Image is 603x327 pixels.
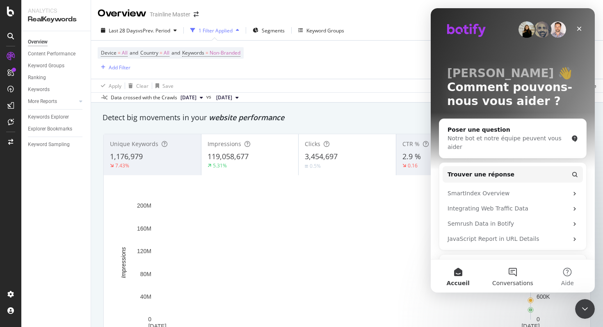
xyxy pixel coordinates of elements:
div: Keyword Sampling [28,140,70,149]
text: 120M [137,248,151,254]
div: Clear [136,82,148,89]
a: Explorer Bookmarks [28,125,85,133]
a: Content Performance [28,50,85,58]
span: Impressions [208,140,241,148]
button: Save [152,79,174,92]
div: Keyword Groups [28,62,64,70]
div: Overview [28,38,48,46]
span: 3,454,697 [305,151,338,161]
div: RealKeywords [28,15,84,24]
text: 600K [537,293,550,300]
span: Device [101,49,116,56]
span: Segments [262,27,285,34]
span: Unique Keywords [110,140,158,148]
a: Keywords [28,85,85,94]
button: Segments [249,24,288,37]
span: Keywords [182,49,204,56]
div: Save [162,82,174,89]
div: Apply [109,82,121,89]
span: 119,058,677 [208,151,249,161]
span: 2025 Sep. 21st [180,94,196,101]
span: and [130,49,138,56]
a: Overview [28,38,85,46]
div: 1 Filter Applied [199,27,233,34]
div: Ranking [28,73,46,82]
div: 7.43% [115,162,129,169]
button: [DATE] [213,93,242,103]
text: 80M [140,271,151,277]
span: Country [140,49,158,56]
text: 160M [137,225,151,232]
div: Data crossed with the Crawls [111,94,177,101]
text: 200M [137,202,151,209]
span: Last 28 Days [109,27,138,34]
div: 0.16 [408,162,418,169]
text: 0 [148,316,151,322]
span: = [160,49,162,56]
a: Keyword Sampling [28,140,85,149]
iframe: Intercom live chat [575,299,595,319]
button: Last 28 DaysvsPrev. Period [98,24,180,37]
button: Add Filter [98,62,130,72]
span: = [118,49,121,56]
span: All [122,47,128,59]
div: Explorer Bookmarks [28,125,72,133]
span: vs Prev. Period [138,27,170,34]
button: [DATE] [177,93,206,103]
span: 1,176,979 [110,151,143,161]
div: More Reports [28,97,57,106]
div: Analytics [28,7,84,15]
iframe: Intercom live chat [431,8,595,293]
div: Keywords Explorer [28,113,69,121]
span: and [171,49,180,56]
div: Overview [98,7,146,21]
div: Add Filter [109,64,130,71]
span: Clicks [305,140,320,148]
button: Keyword Groups [295,24,347,37]
span: CTR % [402,140,420,148]
div: 0.5% [310,162,321,169]
div: Content Performance [28,50,75,58]
div: Trainline Master [150,10,190,18]
span: = [206,49,208,56]
a: More Reports [28,97,77,106]
div: 5.31% [213,162,227,169]
a: Keywords Explorer [28,113,85,121]
div: Keywords [28,85,50,94]
text: 0 [537,316,540,322]
button: Apply [98,79,121,92]
img: Equal [305,165,308,167]
button: Clear [125,79,148,92]
div: arrow-right-arrow-left [194,11,199,17]
a: Ranking [28,73,85,82]
text: Impressions [120,247,127,278]
span: 2025 Aug. 24th [216,94,232,101]
button: 1 Filter Applied [187,24,242,37]
div: Keyword Groups [306,27,344,34]
span: All [164,47,169,59]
